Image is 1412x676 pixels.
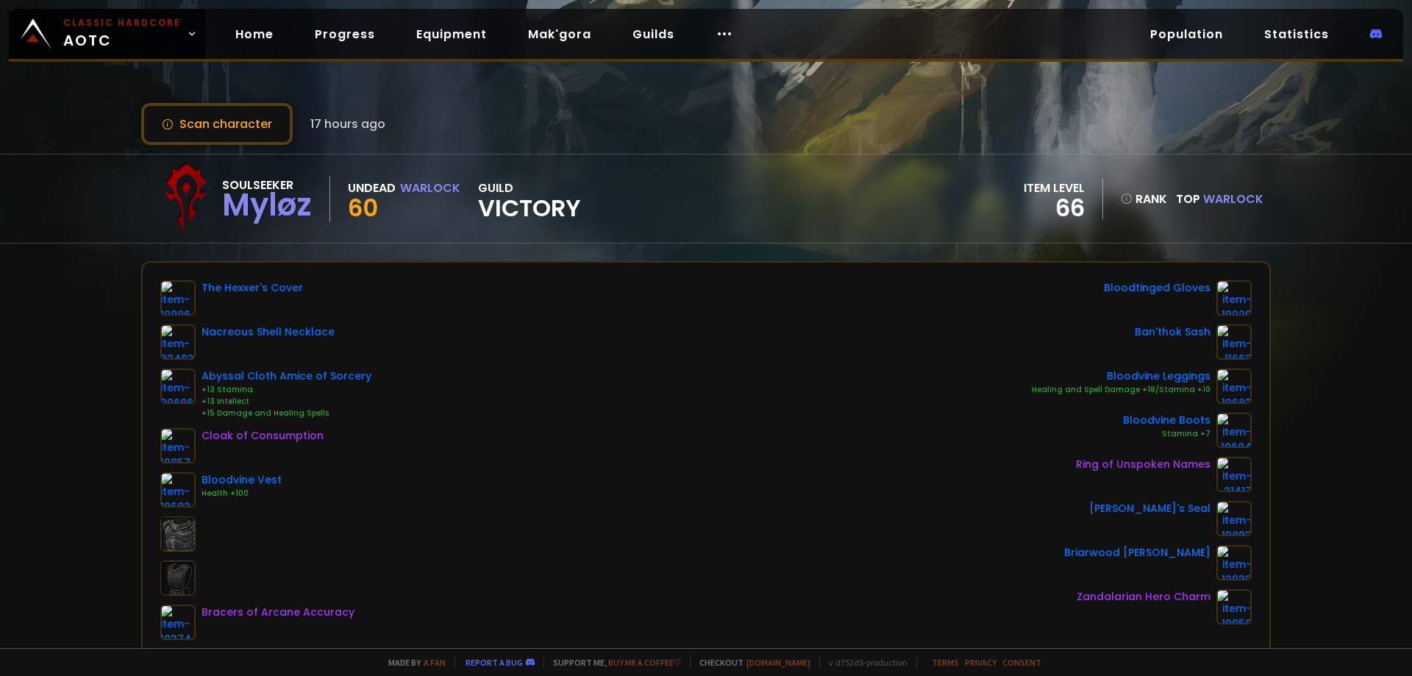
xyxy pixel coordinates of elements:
div: guild [478,179,581,219]
span: Warlock [1203,191,1263,207]
a: Statistics [1252,19,1341,49]
div: Briarwood [PERSON_NAME] [1064,545,1210,561]
div: Top [1176,190,1263,208]
div: Warlock [400,179,460,197]
img: item-19893 [1216,501,1252,536]
div: Zandalarian Hero Charm [1077,589,1210,605]
span: v. d752d5 - production [819,657,908,668]
div: Abyssal Cloth Amice of Sorcery [202,369,371,384]
div: item level [1024,179,1085,197]
div: +15 Damage and Healing Spells [202,408,371,419]
span: AOTC [63,16,181,51]
a: Population [1138,19,1235,49]
span: Made by [379,657,446,668]
img: item-19950 [1216,589,1252,625]
div: Soulseeker [222,176,312,194]
a: Buy me a coffee [608,657,681,668]
img: item-22403 [160,324,196,360]
img: item-19929 [1216,280,1252,316]
a: Consent [1002,657,1041,668]
div: Ban'thok Sash [1135,324,1210,340]
button: Scan character [141,103,293,145]
img: item-19374 [160,605,196,640]
a: Privacy [965,657,996,668]
div: Cloak of Consumption [202,428,324,444]
span: Support me, [543,657,681,668]
small: Classic Hardcore [63,16,181,29]
img: item-19682 [160,472,196,508]
img: item-19684 [1216,413,1252,448]
a: Guilds [621,19,686,49]
div: Stamina +7 [1123,428,1210,440]
img: item-19683 [1216,369,1252,404]
div: +13 Intellect [202,396,371,408]
div: rank [1121,190,1167,208]
a: Mak'gora [516,19,603,49]
div: Bloodvine Boots [1123,413,1210,428]
a: [DOMAIN_NAME] [746,657,810,668]
div: Bloodvine Vest [202,472,282,488]
a: Terms [932,657,959,668]
div: Health +100 [202,488,282,499]
div: Undead [348,179,396,197]
img: item-21417 [1216,457,1252,492]
div: Ring of Unspoken Names [1076,457,1210,472]
div: Healing and Spell Damage +18/Stamina +10 [1032,384,1210,396]
img: item-20686 [160,369,196,404]
div: 66 [1024,197,1085,219]
div: Nacreous Shell Necklace [202,324,335,340]
a: Home [224,19,285,49]
span: 17 hours ago [310,115,385,133]
span: Victory [478,197,581,219]
img: item-12930 [1216,545,1252,580]
img: item-19886 [160,280,196,316]
div: Bloodtinged Gloves [1104,280,1210,296]
a: Progress [303,19,387,49]
a: Report a bug [466,657,523,668]
img: item-19857 [160,428,196,463]
div: Bracers of Arcane Accuracy [202,605,354,620]
a: Classic HardcoreAOTC [9,9,206,59]
div: [PERSON_NAME]'s Seal [1089,501,1210,516]
img: item-11662 [1216,324,1252,360]
div: Myløz [222,194,312,216]
div: Bloodvine Leggings [1032,369,1210,384]
a: a fan [424,657,446,668]
span: Checkout [690,657,810,668]
div: The Hexxer's Cover [202,280,303,296]
div: +13 Stamina [202,384,371,396]
a: Equipment [404,19,499,49]
span: 60 [348,191,378,224]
